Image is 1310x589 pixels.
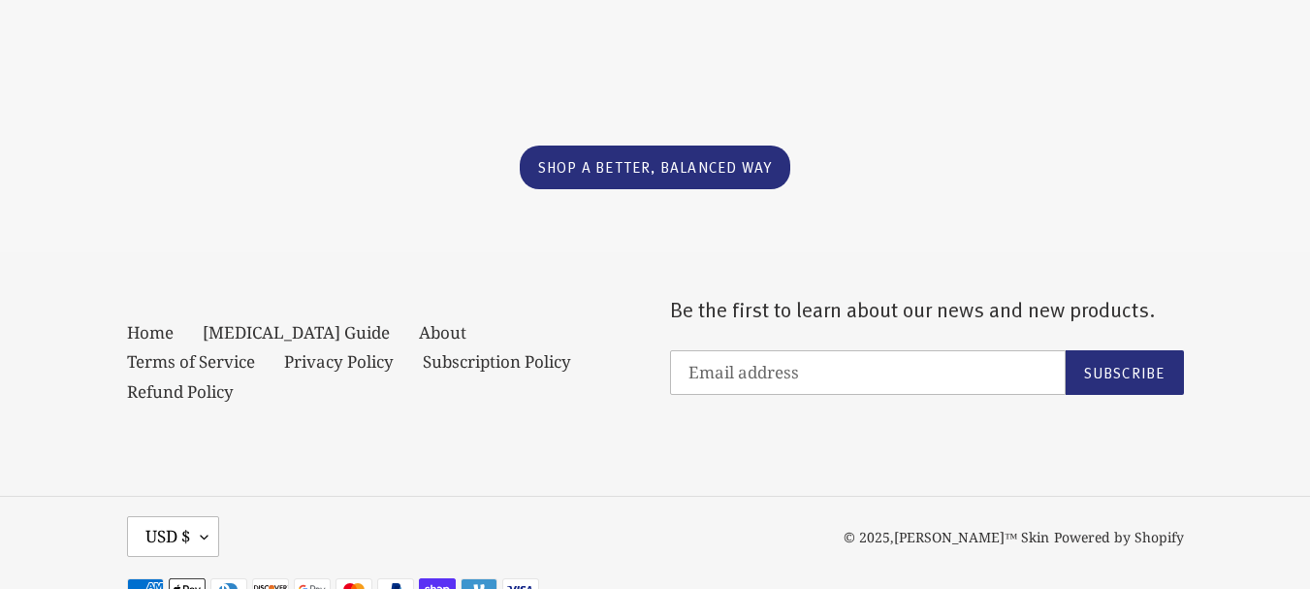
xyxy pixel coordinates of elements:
[670,296,1184,321] p: Be the first to learn about our news and new products.
[670,350,1066,395] input: Email address
[1054,528,1184,546] a: Powered by Shopify
[127,380,234,403] a: Refund Policy
[1084,362,1166,382] span: Subscribe
[423,350,571,373] a: Subscription Policy
[203,321,390,344] a: [MEDICAL_DATA] Guide
[1213,498,1291,570] iframe: Gorgias live chat messenger
[127,516,219,557] button: USD $
[844,528,1050,546] small: © 2025,
[520,146,790,189] a: Shop A better, balanced way: Catalog
[894,528,1050,546] a: [PERSON_NAME]™ Skin
[1066,350,1184,395] button: Subscribe
[284,350,394,373] a: Privacy Policy
[127,350,255,373] a: Terms of Service
[419,321,466,344] a: About
[127,321,174,344] a: Home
